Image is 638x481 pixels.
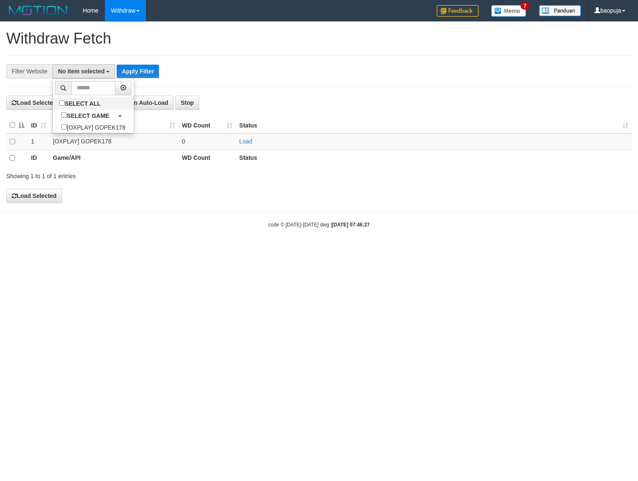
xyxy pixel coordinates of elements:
[239,138,252,145] a: Load
[28,133,49,150] td: 1
[236,150,632,166] th: Status
[6,189,62,203] button: Load Selected
[6,96,62,110] button: Load Selected
[116,96,174,110] button: Run Auto-Load
[6,169,260,180] div: Showing 1 to 1 of 1 entries
[58,68,104,75] span: No item selected
[28,150,49,166] th: ID
[53,109,134,121] a: SELECT GAME
[332,222,370,228] strong: [DATE] 07:46:27
[6,4,70,17] img: MOTION_logo.png
[491,5,526,17] img: Button%20Memo.svg
[179,150,236,166] th: WD Count
[53,121,134,133] label: [OXPLAY] GOPEK178
[61,124,67,130] input: [OXPLAY] GOPEK178
[49,117,179,133] th: Game/API: activate to sort column ascending
[268,222,370,228] small: code © [DATE]-[DATE] dwg |
[179,117,236,133] th: WD Count: activate to sort column ascending
[67,112,109,119] b: SELECT GAME
[182,138,185,145] span: 0
[117,65,159,78] button: Apply Filter
[539,5,581,16] img: panduan.png
[61,112,67,118] input: SELECT GAME
[521,2,529,10] span: 7
[6,64,52,78] div: Filter Website
[437,5,479,17] img: Feedback.jpg
[6,30,632,47] h1: Withdraw Fetch
[53,97,109,109] label: SELECT ALL
[49,150,179,166] th: Game/API
[49,133,179,150] td: [OXPLAY] GOPEK178
[52,64,115,78] button: No item selected
[28,117,49,133] th: ID: activate to sort column ascending
[59,100,65,106] input: SELECT ALL
[175,96,199,110] button: Stop
[236,117,632,133] th: Status: activate to sort column ascending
